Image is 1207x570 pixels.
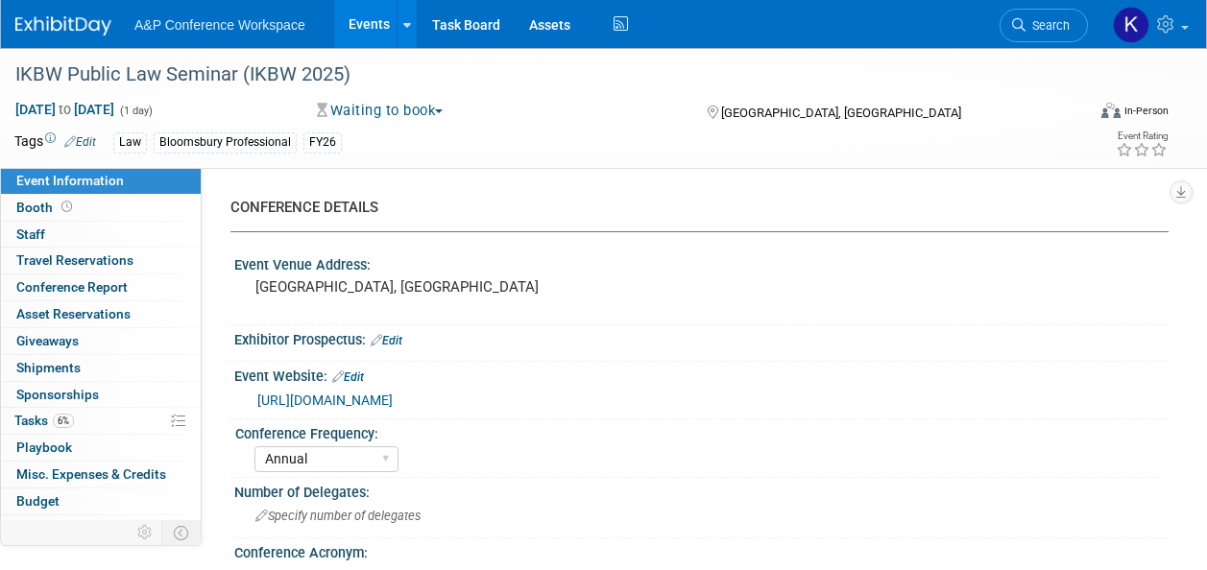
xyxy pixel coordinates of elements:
[16,439,72,455] span: Playbook
[1,248,201,273] a: Travel Reservations
[257,392,393,408] a: [URL][DOMAIN_NAME]
[1,435,201,461] a: Playbook
[1000,9,1088,42] a: Search
[14,413,74,428] span: Tasks
[230,198,1154,218] div: CONFERENCE DETAILS
[1,222,201,248] a: Staff
[1113,7,1149,43] img: Kristen Beach
[1001,100,1169,129] div: Event Format
[16,306,131,321] span: Asset Reservations
[14,131,96,154] td: Tags
[255,509,421,523] span: Specify number of delegates
[1026,18,1070,33] span: Search
[1,408,201,434] a: Tasks6%
[235,419,1160,443] div: Conference Frequency:
[303,132,342,153] div: FY26
[234,325,1169,350] div: Exhibitor Prospectus:
[1,328,201,354] a: Giveaways
[16,226,45,242] span: Staff
[1,274,201,300] a: Conference Report
[1,462,201,487] a: Misc. Expenses & Credits
[58,200,76,214] span: Booth not reserved yet
[16,387,99,402] span: Sponsorships
[56,102,74,117] span: to
[9,58,1070,92] div: IKBW Public Law Seminar (IKBW 2025)
[16,520,145,535] span: ROI, Objectives & ROO
[15,16,111,36] img: ExhibitDay
[118,105,153,117] span: (1 day)
[16,252,133,268] span: Travel Reservations
[721,106,961,120] span: [GEOGRAPHIC_DATA], [GEOGRAPHIC_DATA]
[1101,103,1121,118] img: Format-Inperson.png
[1123,104,1169,118] div: In-Person
[16,279,128,295] span: Conference Report
[234,362,1169,387] div: Event Website:
[1,355,201,381] a: Shipments
[234,250,1169,274] div: Event Venue Address:
[1,515,201,541] a: ROI, Objectives & ROO
[64,135,96,149] a: Edit
[162,520,202,545] td: Toggle Event Tabs
[1,168,201,194] a: Event Information
[134,17,305,33] span: A&P Conference Workspace
[1,382,201,408] a: Sponsorships
[16,333,79,348] span: Giveaways
[16,360,81,375] span: Shipments
[16,200,76,215] span: Booth
[16,493,60,509] span: Budget
[1,195,201,221] a: Booth
[16,173,124,188] span: Event Information
[154,132,297,153] div: Bloomsbury Professional
[255,278,602,296] pre: [GEOGRAPHIC_DATA], [GEOGRAPHIC_DATA]
[1,488,201,514] a: Budget
[234,478,1169,502] div: Number of Delegates:
[53,414,74,428] span: 6%
[1,301,201,327] a: Asset Reservations
[371,334,402,347] a: Edit
[16,466,166,482] span: Misc. Expenses & Credits
[14,101,115,118] span: [DATE] [DATE]
[234,538,1169,562] div: Conference Acronym:
[1116,131,1168,141] div: Event Rating
[332,370,364,384] a: Edit
[129,520,162,545] td: Personalize Event Tab Strip
[113,132,147,153] div: Law
[310,101,450,121] button: Waiting to book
